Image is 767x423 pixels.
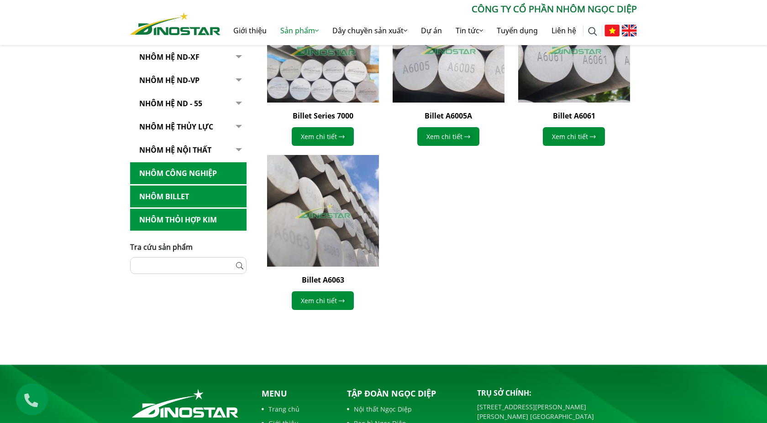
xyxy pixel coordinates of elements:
[347,404,463,414] a: Nội thất Ngọc Diệp
[449,16,490,45] a: Tin tức
[130,46,247,68] a: Nhôm Hệ ND-XF
[347,387,463,400] p: Tập đoàn Ngọc Diệp
[130,242,193,252] span: Tra cứu sản phẩm
[130,12,221,35] img: Nhôm Dinostar
[545,16,583,45] a: Liên hệ
[490,16,545,45] a: Tuyển dụng
[292,291,354,310] a: Xem chi tiết
[425,111,472,121] a: Billet A6005A
[543,127,605,146] a: Xem chi tiết
[262,404,332,414] a: Trang chủ
[130,93,247,115] a: NHÔM HỆ ND - 55
[326,16,414,45] a: Dây chuyền sản xuất
[130,69,247,92] a: Nhôm Hệ ND-VP
[553,111,595,121] a: Billet A6061
[414,16,449,45] a: Dự án
[130,186,247,208] a: Nhôm Billet
[417,127,479,146] a: Xem chi tiết
[477,402,637,421] p: [STREET_ADDRESS][PERSON_NAME][PERSON_NAME] [GEOGRAPHIC_DATA]
[477,387,637,398] p: Trụ sở chính:
[130,387,240,419] img: logo_footer
[226,16,273,45] a: Giới thiệu
[302,275,344,285] a: Billet A6063
[273,16,326,45] a: Sản phẩm
[292,127,354,146] a: Xem chi tiết
[262,387,332,400] p: Menu
[130,162,247,185] a: Nhôm Công nghiệp
[221,2,637,16] p: CÔNG TY CỔ PHẦN NHÔM NGỌC DIỆP
[130,116,247,138] a: Nhôm hệ thủy lực
[130,139,247,161] a: Nhôm hệ nội thất
[293,111,353,121] a: Billet Series 7000
[130,209,247,231] a: Nhôm Thỏi hợp kim
[267,155,379,267] img: Billet A6063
